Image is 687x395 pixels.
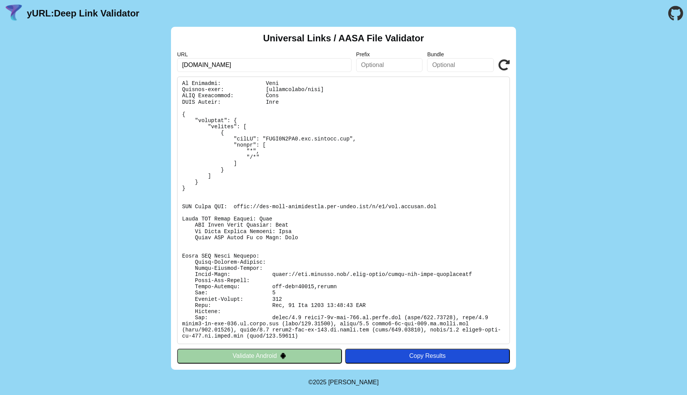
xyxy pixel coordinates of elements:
div: Copy Results [349,353,506,359]
img: yURL Logo [4,3,24,23]
img: droidIcon.svg [280,353,286,359]
input: Optional [427,58,494,72]
span: 2025 [313,379,327,385]
label: URL [177,51,352,57]
label: Prefix [356,51,423,57]
pre: Lorem ipsu do: sitam://con.adipisc.eli/.sedd-eiusm/tempo-inc-utla-etdoloremag Al Enimadmi: Veni Q... [177,77,510,344]
button: Validate Android [177,349,342,363]
footer: © [308,370,378,395]
label: Bundle [427,51,494,57]
input: Required [177,58,352,72]
button: Copy Results [345,349,510,363]
a: Michael Ibragimchayev's Personal Site [328,379,379,385]
h2: Universal Links / AASA File Validator [263,33,424,44]
a: yURL:Deep Link Validator [27,8,139,19]
input: Optional [356,58,423,72]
